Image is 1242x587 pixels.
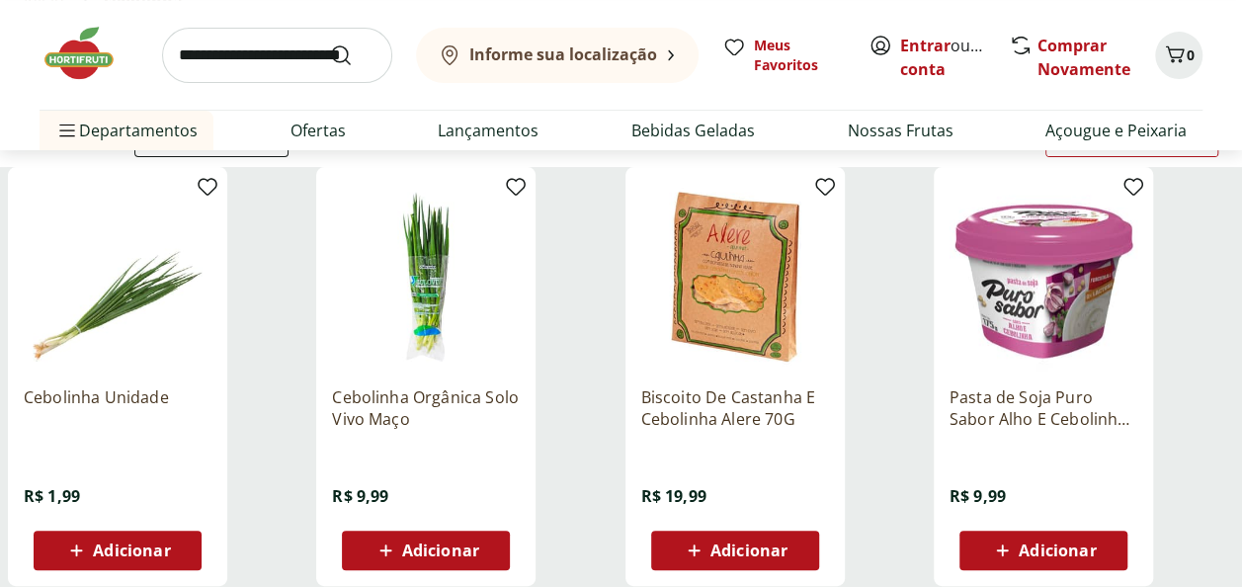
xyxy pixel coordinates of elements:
button: Adicionar [959,531,1127,570]
a: Cebolinha Orgânica Solo Vivo Maço [332,386,520,430]
button: Adicionar [651,531,819,570]
img: Cebolinha Unidade [24,183,211,371]
a: Nossas Frutas [847,119,952,142]
span: Adicionar [402,543,479,558]
span: Adicionar [710,543,787,558]
span: R$ 1,99 [24,485,80,507]
a: Meus Favoritos [722,36,845,75]
span: Meus Favoritos [754,36,845,75]
span: Adicionar [1019,543,1096,558]
button: Informe sua localização [416,28,699,83]
a: Ofertas [290,119,346,142]
input: search [162,28,392,83]
a: Entrar [900,35,951,56]
span: R$ 9,99 [332,485,388,507]
button: Carrinho [1155,32,1202,79]
span: Adicionar [93,543,170,558]
a: Lançamentos [438,119,538,142]
button: Adicionar [342,531,510,570]
a: Cebolinha Unidade [24,386,211,430]
a: Bebidas Geladas [631,119,755,142]
button: Adicionar [34,531,202,570]
span: R$ 9,99 [950,485,1006,507]
img: Pasta de Soja Puro Sabor Alho E Cebolinha 175g [950,183,1137,371]
span: R$ 19,99 [641,485,706,507]
a: Comprar Novamente [1037,35,1130,80]
span: ou [900,34,988,81]
a: Criar conta [900,35,1009,80]
a: Biscoito De Castanha E Cebolinha Alere 70G [641,386,829,430]
img: Hortifruti [40,24,138,83]
img: Biscoito De Castanha E Cebolinha Alere 70G [641,183,829,371]
span: Departamentos [55,107,198,154]
span: 0 [1187,45,1195,64]
button: Menu [55,107,79,154]
img: Cebolinha Orgânica Solo Vivo Maço [332,183,520,371]
a: Pasta de Soja Puro Sabor Alho E Cebolinha 175g [950,386,1137,430]
a: Açougue e Peixaria [1045,119,1187,142]
button: Submit Search [329,43,376,67]
b: Informe sua localização [469,43,657,65]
